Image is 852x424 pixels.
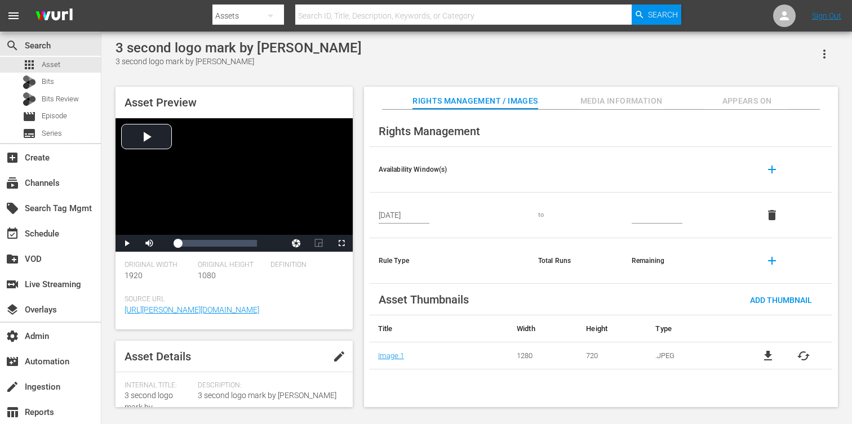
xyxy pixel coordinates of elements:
span: add [765,163,779,176]
td: .JPEG [647,342,739,369]
span: Search Tag Mgmt [6,202,19,215]
td: 720 [578,342,647,369]
th: Rule Type [370,238,529,284]
span: Search [6,39,19,52]
span: Rights Management [379,124,480,138]
button: Add Thumbnail [741,289,821,310]
span: Original Height [198,261,265,270]
div: Bits [23,75,36,89]
span: Internal Title: [125,381,192,390]
div: 3 second logo mark by [PERSON_NAME] [116,56,362,68]
span: Episode [23,110,36,123]
button: cached [797,349,810,363]
span: 1080 [198,271,216,280]
span: Media Information [579,94,664,108]
span: Admin [6,329,19,343]
span: VOD [6,252,19,266]
a: [URL][PERSON_NAME][DOMAIN_NAME] [125,305,259,314]
th: Title [370,315,508,342]
th: Width [508,315,578,342]
img: ans4CAIJ8jUAAAAAAAAAAAAAAAAAAAAAAAAgQb4GAAAAAAAAAAAAAAAAAAAAAAAAJMjXAAAAAAAAAAAAAAAAAAAAAAAAgAT5G... [27,3,81,29]
th: Type [647,315,739,342]
button: Mute [138,235,161,252]
span: Asset Preview [125,96,197,109]
th: Height [578,315,647,342]
span: 1920 [125,271,143,280]
span: Source Url [125,295,338,304]
a: file_download [761,349,775,363]
span: 3 second logo mark by [PERSON_NAME] [125,391,183,423]
th: Remaining [623,238,749,284]
th: Availability Window(s) [370,147,529,193]
button: Fullscreen [330,235,353,252]
span: Automation [6,355,19,368]
span: Asset Thumbnails [379,293,469,306]
div: to [538,211,614,220]
span: Bits Review [42,93,79,105]
button: delete [758,202,786,229]
span: Rights Management / Images [412,94,538,108]
span: Live Streaming [6,278,19,291]
div: Progress Bar [177,240,257,247]
span: Search [648,5,678,25]
span: Description: [198,381,338,390]
span: Asset [42,59,60,70]
button: edit [326,343,353,370]
span: Appears On [705,94,789,108]
span: Asset Details [125,350,191,363]
button: Play [116,235,138,252]
span: Reports [6,405,19,419]
span: Add Thumbnail [741,296,821,305]
button: Jump To Time [285,235,308,252]
span: Schedule [6,227,19,240]
span: menu [7,9,20,23]
td: 1280 [508,342,578,369]
th: Total Runs [529,238,623,284]
div: 3 second logo mark by [PERSON_NAME] [116,40,362,56]
span: Channels [6,176,19,190]
span: Create [6,151,19,164]
div: Video Player [116,118,353,252]
a: Sign Out [812,11,841,20]
span: Original Width [125,261,192,270]
button: add [758,247,786,274]
span: Episode [42,110,67,122]
span: Bits [42,76,54,87]
span: delete [765,208,779,222]
span: Series [42,128,62,139]
span: edit [332,350,346,363]
span: 3 second logo mark by [PERSON_NAME] [198,390,338,401]
button: Picture-in-Picture [308,235,330,252]
span: Series [23,127,36,140]
span: Ingestion [6,380,19,394]
span: add [765,254,779,267]
span: Overlays [6,303,19,316]
button: add [758,156,786,183]
button: Search [632,5,681,25]
span: Definition [270,261,338,270]
a: Image 1 [378,351,404,360]
div: Bits Review [23,92,36,106]
span: Asset [23,58,36,72]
